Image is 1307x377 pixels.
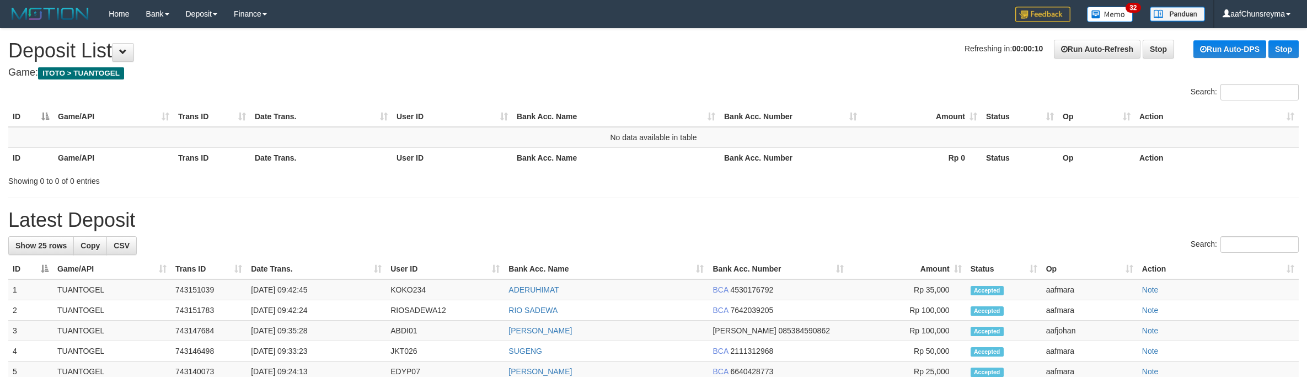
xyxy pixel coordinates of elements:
a: Run Auto-DPS [1193,40,1266,58]
a: Note [1142,367,1159,376]
th: Action: activate to sort column ascending [1135,107,1299,127]
td: 3 [8,321,53,341]
span: BCA [713,347,728,355]
a: Note [1142,306,1159,315]
td: aafmara [1042,300,1138,321]
span: Refreshing in: [965,44,1043,53]
input: Search: [1220,84,1299,100]
td: [DATE] 09:42:24 [247,300,386,321]
a: RIO SADEWA [508,306,558,315]
span: [PERSON_NAME] [713,326,776,335]
th: Date Trans.: activate to sort column ascending [247,259,386,279]
td: Rp 100,000 [848,321,966,341]
h4: Game: [8,67,1299,78]
th: Amount: activate to sort column ascending [861,107,982,127]
input: Search: [1220,236,1299,253]
td: 2 [8,300,53,321]
span: Show 25 rows [15,241,67,250]
a: SUGENG [508,347,542,355]
td: TUANTOGEL [53,300,171,321]
th: Bank Acc. Number: activate to sort column ascending [720,107,861,127]
span: 32 [1126,3,1140,13]
th: Status: activate to sort column ascending [982,107,1058,127]
a: Note [1142,326,1159,335]
th: Game/API: activate to sort column ascending [53,107,174,127]
th: Game/API: activate to sort column ascending [53,259,171,279]
td: Rp 100,000 [848,300,966,321]
span: BCA [713,367,728,376]
span: Accepted [971,368,1004,377]
a: Stop [1143,40,1174,59]
th: Op: activate to sort column ascending [1042,259,1138,279]
th: Status [982,147,1058,168]
span: CSV [114,241,130,250]
th: Action [1135,147,1299,168]
th: Trans ID: activate to sort column ascending [171,259,247,279]
span: ITOTO > TUANTOGEL [38,67,124,79]
label: Search: [1191,236,1299,253]
th: Action: activate to sort column ascending [1138,259,1299,279]
a: Stop [1268,40,1299,58]
td: 743147684 [171,321,247,341]
th: Bank Acc. Number [720,147,861,168]
td: Rp 50,000 [848,341,966,362]
th: User ID: activate to sort column ascending [386,259,504,279]
th: Bank Acc. Name: activate to sort column ascending [512,107,720,127]
a: ADERUHIMAT [508,285,559,294]
span: Copy 2111312968 to clipboard [730,347,773,355]
th: Bank Acc. Name: activate to sort column ascending [504,259,708,279]
span: Copy [81,241,100,250]
td: [DATE] 09:42:45 [247,279,386,300]
td: [DATE] 09:33:23 [247,341,386,362]
td: aafmara [1042,279,1138,300]
th: Op: activate to sort column ascending [1058,107,1135,127]
td: aafmara [1042,341,1138,362]
span: Copy 4530176792 to clipboard [730,285,773,294]
span: Accepted [971,306,1004,316]
td: 743146498 [171,341,247,362]
td: No data available in table [8,127,1299,148]
span: Copy 7642039205 to clipboard [730,306,773,315]
a: Copy [73,236,107,255]
th: Bank Acc. Number: activate to sort column ascending [708,259,848,279]
td: JKT026 [386,341,504,362]
th: Trans ID: activate to sort column ascending [174,107,250,127]
a: Note [1142,347,1159,355]
td: RIOSADEWA12 [386,300,504,321]
td: TUANTOGEL [53,279,171,300]
th: Date Trans.: activate to sort column ascending [250,107,392,127]
img: MOTION_logo.png [8,6,92,22]
td: Rp 35,000 [848,279,966,300]
span: Accepted [971,327,1004,336]
h1: Latest Deposit [8,209,1299,231]
th: User ID [392,147,512,168]
th: User ID: activate to sort column ascending [392,107,512,127]
span: BCA [713,306,728,315]
img: Feedback.jpg [1015,7,1070,22]
th: Op [1058,147,1135,168]
a: [PERSON_NAME] [508,326,572,335]
span: BCA [713,285,728,294]
td: [DATE] 09:35:28 [247,321,386,341]
td: 4 [8,341,53,362]
a: Note [1142,285,1159,294]
th: Bank Acc. Name [512,147,720,168]
th: Date Trans. [250,147,392,168]
span: Accepted [971,286,1004,295]
th: Rp 0 [861,147,982,168]
th: Status: activate to sort column ascending [966,259,1042,279]
span: Copy 6640428773 to clipboard [730,367,773,376]
th: ID [8,147,53,168]
a: CSV [106,236,137,255]
td: 743151783 [171,300,247,321]
img: panduan.png [1150,7,1205,22]
a: [PERSON_NAME] [508,367,572,376]
th: Game/API [53,147,174,168]
a: Run Auto-Refresh [1054,40,1140,59]
span: Accepted [971,347,1004,357]
td: ABDI01 [386,321,504,341]
div: Showing 0 to 0 of 0 entries [8,171,537,187]
img: Button%20Memo.svg [1087,7,1133,22]
td: TUANTOGEL [53,321,171,341]
td: 743151039 [171,279,247,300]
